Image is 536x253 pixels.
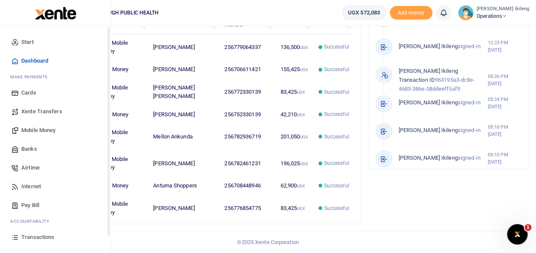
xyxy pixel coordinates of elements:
iframe: Intercom live chat [507,224,527,244]
small: UGX [297,112,305,117]
span: Transaction ID [398,77,435,83]
a: Mobile Money [7,121,104,140]
td: Airtel Money [93,177,148,195]
span: Start [21,38,34,46]
span: Successful [324,133,349,141]
td: 62,900 [275,177,313,195]
p: signed-in [398,42,487,51]
small: 12:23 PM [DATE] [488,39,522,54]
span: [PERSON_NAME] Ikileng [398,127,458,133]
td: 256772330139 [220,79,275,105]
small: UGX [297,90,305,95]
td: 256779064337 [220,34,275,60]
a: Banks [7,140,104,158]
td: [PERSON_NAME] [148,105,220,124]
small: UGX [300,135,308,139]
td: 42,210 [275,105,313,124]
span: Pay Bill [21,201,39,210]
img: logo-large [35,7,76,20]
a: UGX 572,083 [342,5,386,20]
small: UGX [300,45,308,50]
small: [PERSON_NAME] Ikileng [477,6,529,13]
td: 256782461231 [220,150,275,177]
td: Mellon Ankunda [148,124,220,150]
a: Cards [7,83,104,102]
a: Pay Bill [7,196,104,215]
small: UGX [300,161,308,166]
td: 256776854775 [220,195,275,221]
small: UGX [300,67,308,72]
img: profile-user [458,5,473,20]
span: [PERSON_NAME] Ikileng [398,155,458,161]
span: Cards [21,89,36,97]
td: [PERSON_NAME] [148,34,220,60]
small: UGX [297,206,305,211]
small: 05:10 PM [DATE] [488,124,522,138]
small: 05:10 PM [DATE] [488,151,522,166]
a: Airtime [7,158,104,177]
a: Xente Transfers [7,102,104,121]
p: signed-in [398,126,487,135]
td: [PERSON_NAME] [148,195,220,221]
td: Antuma Shoppers [148,177,220,195]
td: MTN Mobile Money [93,34,148,60]
span: Successful [324,43,349,51]
a: Start [7,33,104,52]
td: MTN Mobile Money [93,79,148,105]
span: Successful [324,159,349,167]
td: [PERSON_NAME] [PERSON_NAME] [148,79,220,105]
small: 05:26 PM [DATE] [488,73,522,87]
td: 256706611421 [220,60,275,79]
span: [PERSON_NAME] Ikileng [398,99,458,106]
a: Dashboard [7,52,104,70]
span: Successful [324,88,349,96]
span: Banks [21,145,37,153]
span: Operations [477,12,529,20]
span: Successful [324,110,349,118]
span: Successful [324,66,349,73]
td: MTN Mobile Money [93,124,148,150]
span: [PERSON_NAME] Ikileng [398,68,458,74]
span: Successful [324,204,349,212]
td: 155,425 [275,60,313,79]
span: countability [17,218,49,224]
small: UGX [297,184,305,188]
td: 256752330139 [220,105,275,124]
span: 1 [524,224,531,231]
a: logo-small logo-large logo-large [34,9,76,16]
td: 136,500 [275,34,313,60]
td: 256708448946 [220,177,275,195]
td: 83,425 [275,79,313,105]
span: Airtime [21,164,40,172]
span: Xente Transfers [21,107,62,116]
p: signed-in [398,154,487,163]
td: Airtel Money [93,105,148,124]
td: MTN Mobile Money [93,150,148,177]
td: MTN Mobile Money [93,195,148,221]
span: Dashboard [21,57,48,65]
a: Add money [390,9,432,15]
li: Toup your wallet [390,6,432,20]
a: Transactions [7,228,104,247]
p: 963195a3-dc8e-4683-386e-08ddeeff5af9 [398,67,487,93]
li: Wallet ballance [338,5,390,20]
span: Add money [390,6,432,20]
td: [PERSON_NAME] [148,150,220,177]
span: [PERSON_NAME] Ikileng [398,43,458,49]
td: Airtel Money [93,60,148,79]
span: Internet [21,182,41,191]
td: 256782936719 [220,124,275,150]
li: M [7,70,104,83]
td: 196,025 [275,150,313,177]
span: Transactions [21,233,54,241]
td: 83,425 [275,195,313,221]
td: 201,050 [275,124,313,150]
p: signed-in [398,98,487,107]
li: Ac [7,215,104,228]
span: Successful [324,182,349,190]
span: Mobile Money [21,126,55,135]
a: Internet [7,177,104,196]
span: ake Payments [14,74,48,80]
a: profile-user [PERSON_NAME] Ikileng Operations [458,5,529,20]
span: UGX 572,083 [348,9,380,17]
